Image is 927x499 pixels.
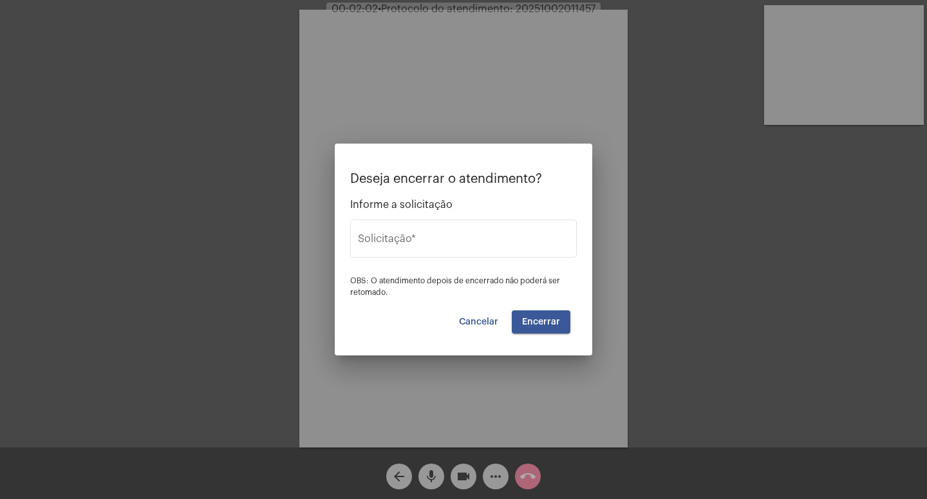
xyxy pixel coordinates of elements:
input: Buscar solicitação [358,236,569,247]
span: Encerrar [522,317,560,326]
button: Encerrar [512,310,570,334]
span: Cancelar [459,317,498,326]
span: Informe a solicitação [350,199,577,211]
p: Deseja encerrar o atendimento? [350,172,577,186]
span: OBS: O atendimento depois de encerrado não poderá ser retomado. [350,277,560,296]
button: Cancelar [449,310,509,334]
